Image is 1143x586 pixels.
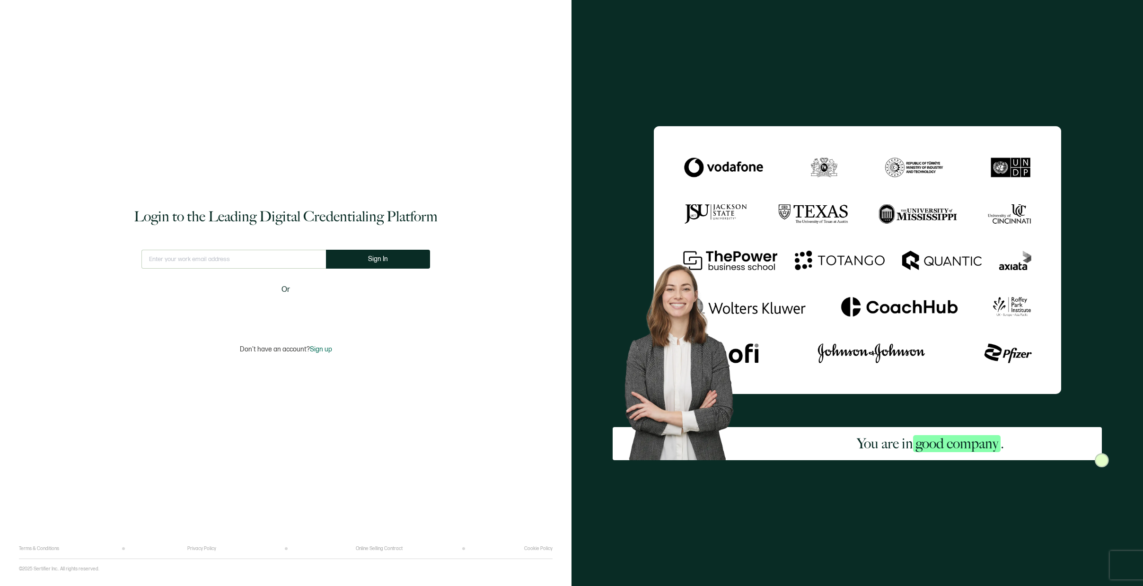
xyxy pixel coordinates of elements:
[913,435,1001,452] span: good company
[356,546,403,551] a: Online Selling Contract
[134,207,438,226] h1: Login to the Leading Digital Credentialing Platform
[326,250,430,269] button: Sign In
[857,434,1004,453] h2: You are in .
[613,254,759,460] img: Sertifier Login - You are in <span class="strong-h">good company</span>. Hero
[281,284,290,296] span: Or
[141,250,326,269] input: Enter your work email address
[187,546,216,551] a: Privacy Policy
[19,566,99,572] p: ©2025 Sertifier Inc.. All rights reserved.
[524,546,553,551] a: Cookie Policy
[368,255,388,262] span: Sign In
[231,302,340,323] div: Sign in with Google. Opens in new tab
[1095,453,1109,467] img: Sertifier Login
[19,546,59,551] a: Terms & Conditions
[227,302,345,323] iframe: Sign in with Google Button
[240,345,332,353] p: Don't have an account?
[310,345,332,353] span: Sign up
[654,126,1061,394] img: Sertifier Login - You are in <span class="strong-h">good company</span>.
